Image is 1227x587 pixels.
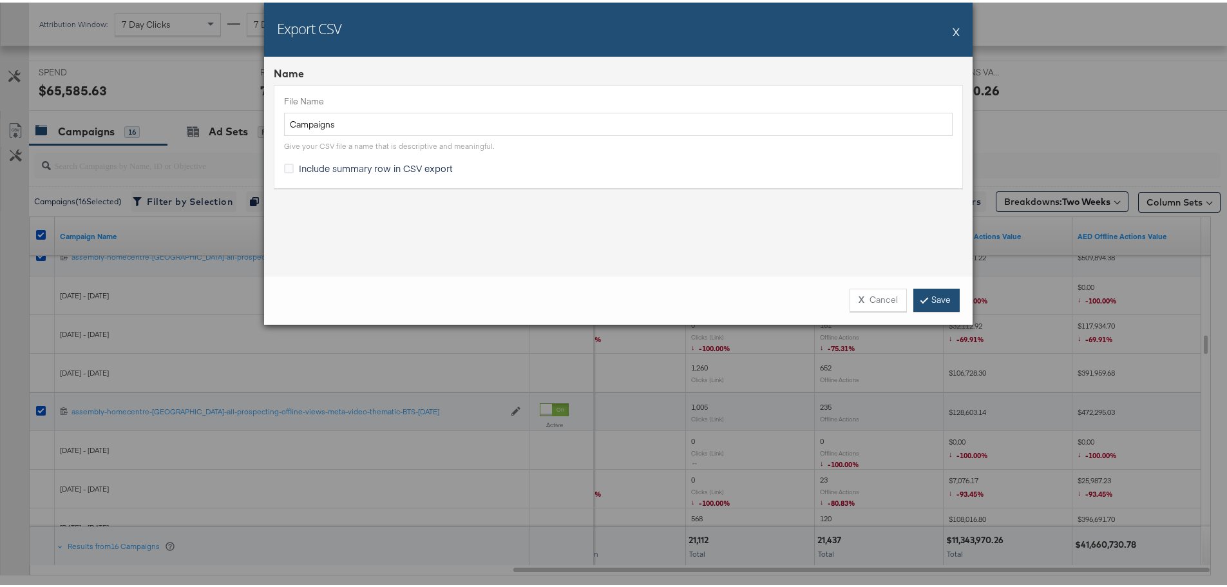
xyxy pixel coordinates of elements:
[859,291,864,303] strong: X
[284,93,953,105] label: File Name
[850,286,907,309] button: XCancel
[284,139,494,149] div: Give your CSV file a name that is descriptive and meaningful.
[299,159,453,172] span: Include summary row in CSV export
[913,286,960,309] a: Save
[953,16,960,42] button: X
[274,64,963,79] div: Name
[277,16,341,35] h2: Export CSV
